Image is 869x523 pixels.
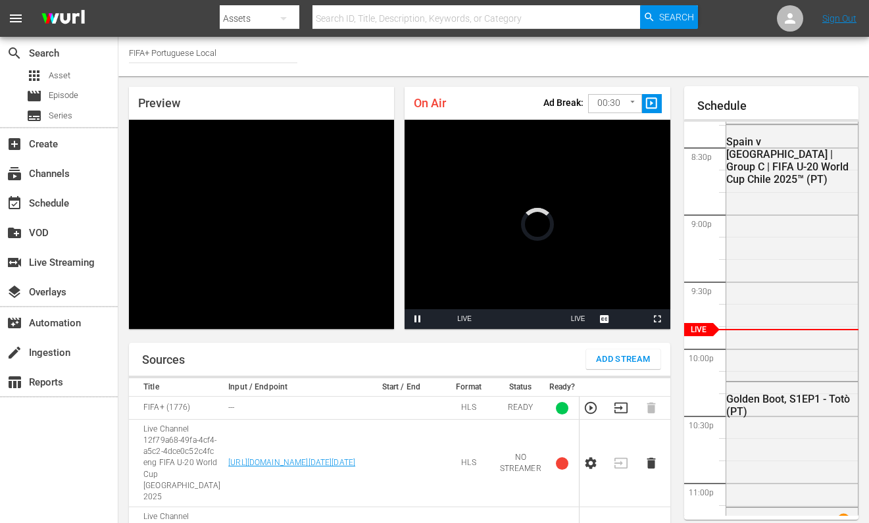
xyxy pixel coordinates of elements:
[32,3,95,34] img: ans4CAIJ8jUAAAAAAAAAAAAAAAAAAAAAAAAgQb4GAAAAAAAAAAAAAAAAAAAAAAAAJMjXAAAAAAAAAAAAAAAAAAAAAAAAgAT5G...
[640,5,698,29] button: Search
[726,136,855,186] div: Spain v [GEOGRAPHIC_DATA] | Group C | FIFA U-20 World Cup Chile 2025™ (PT)
[405,309,431,329] button: Pause
[822,13,857,24] a: Sign Out
[7,374,22,390] span: Reports
[7,195,22,211] span: Schedule
[8,11,24,26] span: menu
[588,91,642,116] div: 00:30
[228,458,355,467] a: [URL][DOMAIN_NAME][DATE][DATE]
[49,69,70,82] span: Asset
[644,96,659,111] span: slideshow_sharp
[224,378,360,397] th: Input / Endpoint
[545,378,580,397] th: Ready?
[644,309,670,329] button: Fullscreen
[360,378,441,397] th: Start / End
[26,88,42,104] span: Episode
[49,109,72,122] span: Series
[496,397,545,420] td: READY
[583,456,598,470] button: Configure
[644,456,658,470] button: Delete
[618,309,644,329] button: Picture-in-Picture
[138,96,180,110] span: Preview
[496,378,545,397] th: Status
[7,315,22,331] span: Automation
[457,309,472,329] div: LIVE
[142,353,185,366] h1: Sources
[129,420,224,507] td: Live Channel 12f79a68-49fa-4cf4-a5c2-4dce0c52c4fc eng FIFA U-20 World Cup [GEOGRAPHIC_DATA] 2025
[49,89,78,102] span: Episode
[586,349,660,369] button: Add Stream
[7,225,22,241] span: VOD
[571,315,585,322] span: LIVE
[414,96,446,110] span: On Air
[565,309,591,329] button: Seek to live, currently behind live
[441,378,495,397] th: Format
[726,393,855,418] div: Golden Boot, S1EP1 - Totò (PT)
[129,397,224,420] td: FIFA+ (1776)
[7,45,22,61] span: Search
[583,401,598,415] button: Preview Stream
[405,120,670,329] div: Video Player
[7,136,22,152] span: Create
[7,255,22,270] span: Live Streaming
[614,401,628,415] button: Transition
[591,309,618,329] button: Captions
[129,120,394,329] div: Video Player
[224,397,360,420] td: ---
[7,345,22,361] span: Ingestion
[441,420,495,507] td: HLS
[441,397,495,420] td: HLS
[7,166,22,182] span: Channels
[129,378,224,397] th: Title
[26,68,42,84] span: Asset
[697,99,859,112] h1: Schedule
[7,284,22,300] span: Overlays
[496,420,545,507] td: NO STREAMER
[596,352,651,367] span: Add Stream
[543,97,583,108] p: Ad Break:
[659,5,694,29] span: Search
[26,108,42,124] span: Series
